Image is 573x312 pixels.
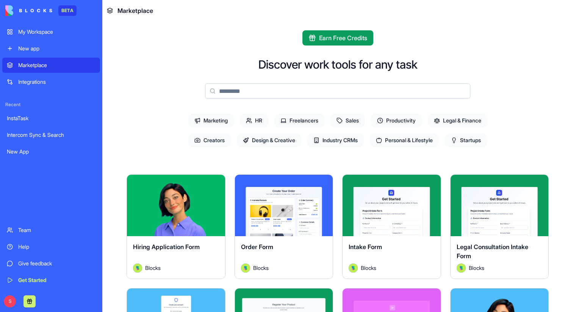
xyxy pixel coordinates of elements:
span: Marketplace [117,6,153,15]
div: Help [18,243,95,251]
div: BETA [58,5,77,16]
span: Productivity [371,114,422,127]
span: Industry CRMs [307,133,364,147]
span: Sales [330,114,365,127]
a: New app [2,41,100,56]
span: Order Form [241,243,273,251]
div: Give feedback [18,260,95,267]
div: Marketplace [18,61,95,69]
span: Intake Form [349,243,382,251]
img: Avatar [241,263,250,273]
a: Give feedback [2,256,100,271]
div: Hiring Application Form [133,242,219,263]
img: Avatar [349,263,358,273]
a: Hiring Application FormAvatarBlocks [127,174,225,279]
span: Blocks [145,264,161,272]
span: Blocks [469,264,484,272]
div: New App [7,148,95,155]
span: Legal & Finance [428,114,487,127]
span: Blocks [361,264,376,272]
a: Legal Consultation Intake FormAvatarBlocks [450,174,549,279]
h2: Discover work tools for any task [258,58,417,71]
img: logo [5,5,52,16]
div: Get Started [18,276,95,284]
span: Freelancers [274,114,324,127]
a: Get Started [2,273,100,288]
img: Avatar [457,263,466,273]
div: Team [18,226,95,234]
button: Earn Free Credits [302,30,373,45]
a: Intercom Sync & Search [2,127,100,143]
span: HR [240,114,268,127]
span: Startups [445,133,487,147]
div: InstaTask [7,114,95,122]
span: Design & Creative [237,133,301,147]
a: Intake FormAvatarBlocks [342,174,441,279]
a: Integrations [2,74,100,89]
span: Marketing [188,114,234,127]
div: Integrations [18,78,95,86]
a: Help [2,239,100,254]
span: Personal & Lifestyle [370,133,439,147]
span: Earn Free Credits [319,33,367,42]
span: Creators [188,133,231,147]
div: Intercom Sync & Search [7,131,95,139]
img: Avatar [133,263,142,273]
div: New app [18,45,95,52]
div: Order Form [241,242,327,263]
a: My Workspace [2,24,100,39]
a: Marketplace [2,58,100,73]
div: Legal Consultation Intake Form [457,242,543,263]
span: Legal Consultation Intake Form [457,243,528,260]
a: New App [2,144,100,159]
span: Blocks [253,264,269,272]
a: Order FormAvatarBlocks [235,174,333,279]
span: Recent [2,102,100,108]
a: BETA [5,5,77,16]
a: InstaTask [2,111,100,126]
div: Intake Form [349,242,435,263]
span: S [4,295,16,307]
div: My Workspace [18,28,95,36]
span: Hiring Application Form [133,243,200,251]
a: Team [2,223,100,238]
